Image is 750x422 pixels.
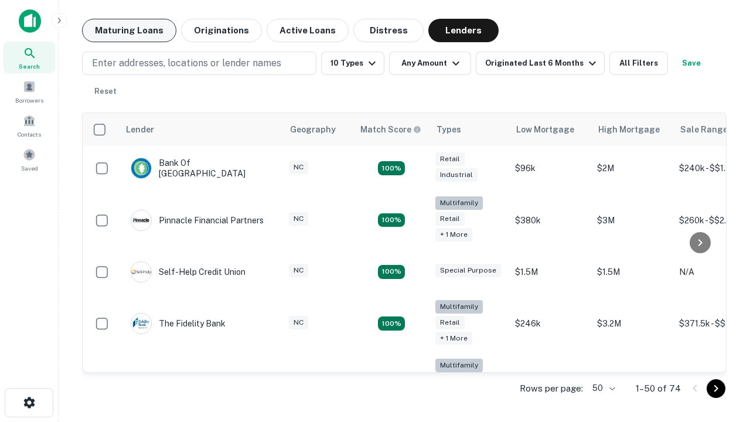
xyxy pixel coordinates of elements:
button: Originations [181,19,262,42]
a: Search [4,42,55,73]
div: Types [437,122,461,137]
a: Saved [4,144,55,175]
div: Matching Properties: 17, hasApolloMatch: undefined [378,213,405,227]
button: Originated Last 6 Months [476,52,605,75]
div: The Fidelity Bank [131,313,226,334]
div: Multifamily [435,300,483,314]
div: Retail [435,212,465,226]
div: Bank Of [GEOGRAPHIC_DATA] [131,158,271,179]
div: Special Purpose [435,264,501,277]
th: Capitalize uses an advanced AI algorithm to match your search with the best lender. The match sco... [353,113,429,146]
img: picture [131,210,151,230]
h6: Match Score [360,123,419,136]
th: Geography [283,113,353,146]
div: NC [289,161,308,174]
div: Sale Range [680,122,728,137]
button: Active Loans [267,19,349,42]
img: picture [131,314,151,333]
div: Pinnacle Financial Partners [131,210,264,231]
a: Borrowers [4,76,55,107]
td: $1.5M [509,250,591,294]
div: Low Mortgage [516,122,574,137]
td: $246.5k [509,353,591,412]
iframe: Chat Widget [691,291,750,347]
td: $2M [591,146,673,190]
div: NC [289,212,308,226]
button: All Filters [609,52,668,75]
p: Rows per page: [520,382,583,396]
button: Go to next page [707,379,725,398]
p: Enter addresses, locations or lender names [92,56,281,70]
div: Capitalize uses an advanced AI algorithm to match your search with the best lender. The match sco... [360,123,421,136]
div: Matching Properties: 11, hasApolloMatch: undefined [378,265,405,279]
td: $246k [509,294,591,353]
div: Originated Last 6 Months [485,56,599,70]
div: Multifamily [435,196,483,210]
img: picture [131,262,151,282]
button: 10 Types [321,52,384,75]
button: Lenders [428,19,499,42]
button: Distress [353,19,424,42]
div: Atlantic Union Bank [131,372,234,393]
span: Search [19,62,40,71]
div: + 1 more [435,228,472,241]
button: Enter addresses, locations or lender names [82,52,316,75]
td: $3M [591,190,673,250]
div: + 1 more [435,332,472,345]
div: Retail [435,316,465,329]
div: 50 [588,380,617,397]
span: Saved [21,164,38,173]
div: Geography [290,122,336,137]
button: Maturing Loans [82,19,176,42]
th: High Mortgage [591,113,673,146]
div: Matching Properties: 16, hasApolloMatch: undefined [378,161,405,175]
div: NC [289,264,308,277]
img: picture [131,158,151,178]
div: Multifamily [435,359,483,372]
button: Any Amount [389,52,471,75]
div: Retail [435,152,465,166]
div: NC [289,316,308,329]
th: Lender [119,113,283,146]
div: Matching Properties: 10, hasApolloMatch: undefined [378,316,405,331]
th: Low Mortgage [509,113,591,146]
td: $96k [509,146,591,190]
a: Contacts [4,110,55,141]
td: $9.2M [591,353,673,412]
p: 1–50 of 74 [636,382,681,396]
td: $380k [509,190,591,250]
div: Self-help Credit Union [131,261,246,283]
th: Types [429,113,509,146]
div: Industrial [435,168,478,182]
button: Reset [87,80,124,103]
img: capitalize-icon.png [19,9,41,33]
td: $3.2M [591,294,673,353]
span: Borrowers [15,96,43,105]
div: High Mortgage [598,122,660,137]
div: Lender [126,122,154,137]
button: Save your search to get updates of matches that match your search criteria. [673,52,710,75]
span: Contacts [18,130,41,139]
td: $1.5M [591,250,673,294]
